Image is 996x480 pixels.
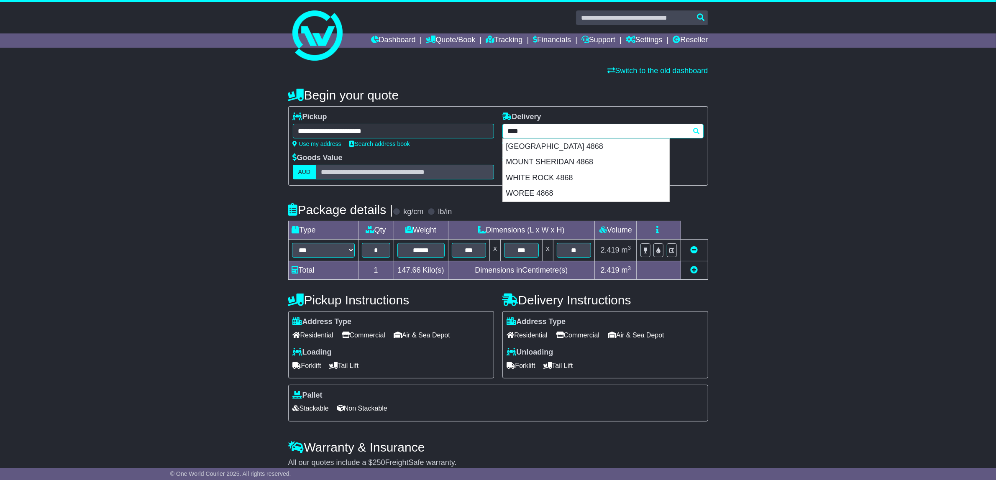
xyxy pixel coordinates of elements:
[507,329,548,342] span: Residential
[503,154,669,170] div: MOUNT SHERIDAN 4868
[288,261,358,280] td: Total
[293,112,327,122] label: Pickup
[350,140,410,147] a: Search address book
[358,221,394,240] td: Qty
[601,246,620,254] span: 2.419
[288,440,708,454] h4: Warranty & Insurance
[293,348,332,357] label: Loading
[288,293,494,307] h4: Pickup Instructions
[507,348,553,357] label: Unloading
[342,329,385,342] span: Commercial
[622,266,631,274] span: m
[601,266,620,274] span: 2.419
[371,33,416,48] a: Dashboard
[691,266,698,274] a: Add new item
[288,203,393,217] h4: Package details |
[628,265,631,271] sup: 3
[373,458,385,467] span: 250
[330,359,359,372] span: Tail Lift
[293,329,333,342] span: Residential
[403,207,423,217] label: kg/cm
[293,317,352,327] label: Address Type
[394,221,448,240] td: Weight
[288,458,708,467] div: All our quotes include a $ FreightSafe warranty.
[503,139,669,155] div: [GEOGRAPHIC_DATA] 4868
[337,402,387,415] span: Non Stackable
[542,240,553,261] td: x
[628,245,631,251] sup: 3
[170,470,291,477] span: © One World Courier 2025. All rights reserved.
[358,261,394,280] td: 1
[438,207,452,217] label: lb/in
[608,329,664,342] span: Air & Sea Depot
[533,33,571,48] a: Financials
[288,221,358,240] td: Type
[293,165,316,179] label: AUD
[691,246,698,254] a: Remove this item
[607,66,708,75] a: Switch to the old dashboard
[490,240,501,261] td: x
[397,266,420,274] span: 147.66
[293,359,321,372] span: Forklift
[486,33,522,48] a: Tracking
[293,391,323,400] label: Pallet
[293,402,329,415] span: Stackable
[503,186,669,202] div: WOREE 4868
[507,359,535,372] span: Forklift
[673,33,708,48] a: Reseller
[581,33,615,48] a: Support
[448,221,595,240] td: Dimensions (L x W x H)
[502,293,708,307] h4: Delivery Instructions
[622,246,631,254] span: m
[502,112,541,122] label: Delivery
[595,221,637,240] td: Volume
[544,359,573,372] span: Tail Lift
[626,33,663,48] a: Settings
[556,329,599,342] span: Commercial
[426,33,475,48] a: Quote/Book
[394,329,450,342] span: Air & Sea Depot
[293,153,343,163] label: Goods Value
[448,261,595,280] td: Dimensions in Centimetre(s)
[288,88,708,102] h4: Begin your quote
[503,170,669,186] div: WHITE ROCK 4868
[507,317,566,327] label: Address Type
[293,140,341,147] a: Use my address
[394,261,448,280] td: Kilo(s)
